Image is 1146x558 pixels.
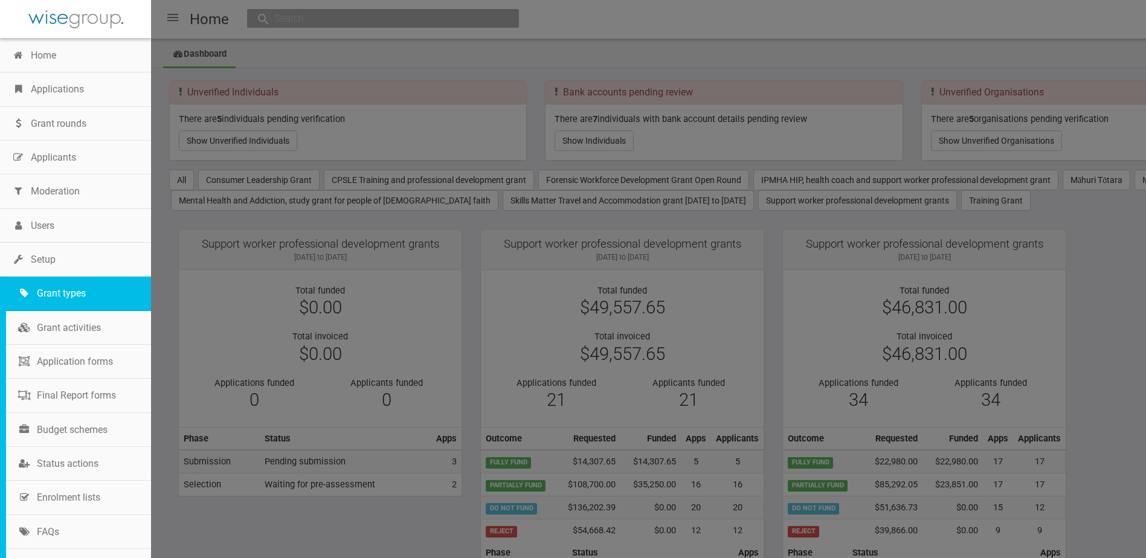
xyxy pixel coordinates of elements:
[6,345,151,379] a: Application forms
[6,277,151,310] a: Grant types
[6,515,151,549] a: FAQs
[6,413,151,447] a: Budget schemes
[6,379,151,412] a: Final Report forms
[6,311,151,345] a: Grant activities
[6,481,151,515] a: Enrolment lists
[6,447,151,481] a: Status actions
